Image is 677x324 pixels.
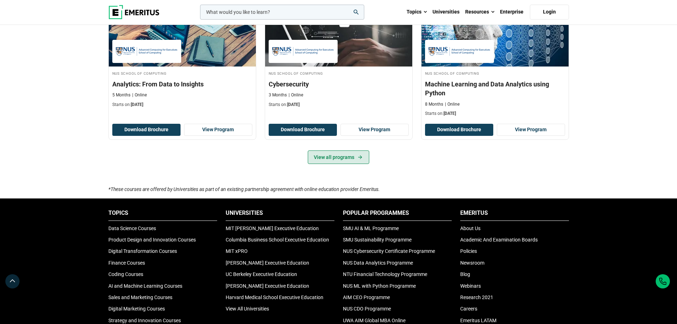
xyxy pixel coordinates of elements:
img: NUS School of Computing [116,43,178,59]
a: UC Berkeley Executive Education [226,271,297,277]
a: View all programs [308,150,369,164]
p: Online [132,92,147,98]
input: woocommerce-product-search-field-0 [200,5,364,20]
a: Blog [460,271,470,277]
a: About Us [460,225,480,231]
a: Webinars [460,283,481,289]
a: NUS Data Analytics Programme [343,260,413,266]
a: [PERSON_NAME] Executive Education [226,283,309,289]
a: Emeritus LATAM [460,318,496,323]
a: MIT xPRO [226,248,248,254]
h4: NUS School of Computing [112,70,252,76]
img: NUS School of Computing [429,43,490,59]
button: Download Brochure [269,124,337,136]
a: Login [530,5,569,20]
a: AI and Machine Learning Courses [108,283,182,289]
p: Starts on: [425,111,565,117]
a: View Program [497,124,565,136]
a: Newsroom [460,260,484,266]
a: Coding Courses [108,271,143,277]
a: Strategy and Innovation Courses [108,318,181,323]
h4: NUS School of Computing [269,70,409,76]
img: NUS School of Computing [272,43,334,59]
button: Download Brochure [112,124,181,136]
a: View All Universities [226,306,269,312]
a: Digital Transformation Courses [108,248,177,254]
a: NUS ML with Python Programme [343,283,416,289]
a: NUS Cybersecurity Certificate Programme [343,248,435,254]
a: NTU Financial Technology Programme [343,271,427,277]
span: [DATE] [131,102,143,107]
a: Product Design and Innovation Courses [108,237,196,243]
a: [PERSON_NAME] Executive Education [226,260,309,266]
a: Finance Courses [108,260,145,266]
a: Careers [460,306,477,312]
p: 3 Months [269,92,287,98]
p: 8 Months [425,101,443,107]
h3: Cybersecurity [269,80,409,89]
p: Online [289,92,303,98]
a: Academic And Examination Boards [460,237,538,243]
a: Digital Marketing Courses [108,306,165,312]
a: View Program [340,124,409,136]
a: View Program [184,124,252,136]
span: [DATE] [444,111,456,116]
p: Starts on: [269,102,409,108]
a: Data Science Courses [108,225,156,231]
a: UWA AIM Global MBA Online [343,318,405,323]
p: 5 Months [112,92,130,98]
p: Online [445,101,460,107]
p: Starts on: [112,102,252,108]
a: AIM CEO Programme [343,294,390,300]
a: SMU AI & ML Programme [343,225,399,231]
a: MIT [PERSON_NAME] Executive Education [226,225,319,231]
a: NUS CDO Programme [343,306,391,312]
a: Sales and Marketing Courses [108,294,172,300]
a: Harvard Medical School Executive Education [226,294,323,300]
button: Download Brochure [425,124,493,136]
h4: NUS School of Computing [425,70,565,76]
a: Research 2021 [460,294,493,300]
a: Columbia Business School Executive Education [226,237,329,243]
h3: Analytics: From Data to Insights [112,80,252,89]
a: Policies [460,248,477,254]
a: SMU Sustainability Programme [343,237,412,243]
span: [DATE] [287,102,300,107]
h3: Machine Learning and Data Analytics using Python [425,80,565,97]
i: *These courses are offered by Universities as part of an existing partnership agreement with onli... [108,186,380,192]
